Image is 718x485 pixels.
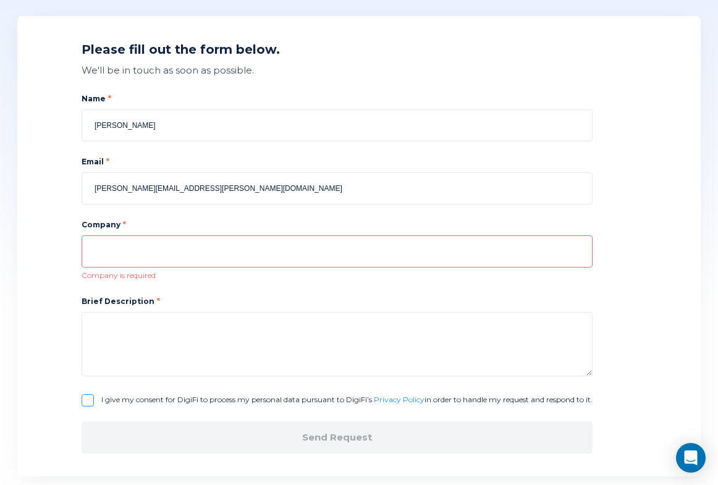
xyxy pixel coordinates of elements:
label: Company [82,219,593,230]
button: Send Request [82,421,593,453]
div: Company is required [82,270,593,281]
label: Email [82,156,593,167]
div: We'll be in touch as soon as possible. [82,62,593,78]
div: Open Intercom Messenger [676,443,706,473]
div: Send Request [302,431,372,444]
label: I give my consent for DigiFi to process my personal data pursuant to DigiFi’s in order to handle ... [101,394,593,405]
a: Privacy Policy [374,395,424,404]
label: Brief Description [82,297,160,306]
label: Name [82,93,593,104]
div: Please fill out the form below. [82,41,593,59]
